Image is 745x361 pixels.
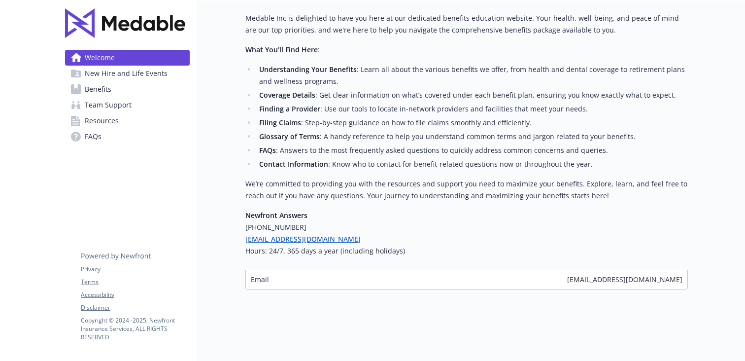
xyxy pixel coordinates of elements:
p: We’re committed to providing you with the resources and support you need to maximize your benefit... [245,178,688,202]
li: : Use our tools to locate in-network providers and facilities that meet your needs. [256,103,688,115]
li: : Step-by-step guidance on how to file claims smoothly and efficiently. [256,117,688,129]
strong: FAQs [259,145,276,155]
span: Resources [85,113,119,129]
span: FAQs [85,129,102,144]
a: Disclaimer [81,303,189,312]
a: FAQs [65,129,190,144]
a: Benefits [65,81,190,97]
li: : Learn all about the various benefits we offer, from health and dental coverage to retirement pl... [256,64,688,87]
p: Medable Inc is delighted to have you here at our dedicated benefits education website. Your healt... [245,12,688,36]
strong: What You’ll Find Here [245,45,318,54]
p: Copyright © 2024 - 2025 , Newfront Insurance Services, ALL RIGHTS RESERVED [81,316,189,341]
li: : Get clear information on what’s covered under each benefit plan, ensuring you know exactly what... [256,89,688,101]
span: Welcome [85,50,115,66]
strong: Filing Claims [259,118,301,127]
a: New Hire and Life Events [65,66,190,81]
span: Benefits [85,81,111,97]
strong: Understanding Your Benefits [259,65,357,74]
h5: Hours: 24/7, 365 days a year (including holidays)​ [245,245,688,257]
span: Team Support [85,97,132,113]
strong: Contact Information [259,159,328,169]
strong: Coverage Details [259,90,315,100]
a: [EMAIL_ADDRESS][DOMAIN_NAME] [245,234,361,244]
span: Email [251,274,269,285]
li: : Know who to contact for benefit-related questions now or throughout the year. [256,158,688,170]
span: [EMAIL_ADDRESS][DOMAIN_NAME] [567,274,682,285]
strong: Finding a Provider [259,104,320,113]
a: Welcome [65,50,190,66]
h5: [PHONE_NUMBER] [245,221,688,233]
a: Accessibility [81,290,189,299]
li: : A handy reference to help you understand common terms and jargon related to your benefits. [256,131,688,143]
strong: Glossary of Terms [259,132,320,141]
strong: Newfront Answers [245,211,307,220]
p: : [245,44,688,56]
a: Privacy [81,265,189,274]
a: Terms [81,278,189,287]
span: New Hire and Life Events [85,66,168,81]
a: Resources [65,113,190,129]
li: : Answers to the most frequently asked questions to quickly address common concerns and queries. [256,144,688,156]
a: Team Support [65,97,190,113]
